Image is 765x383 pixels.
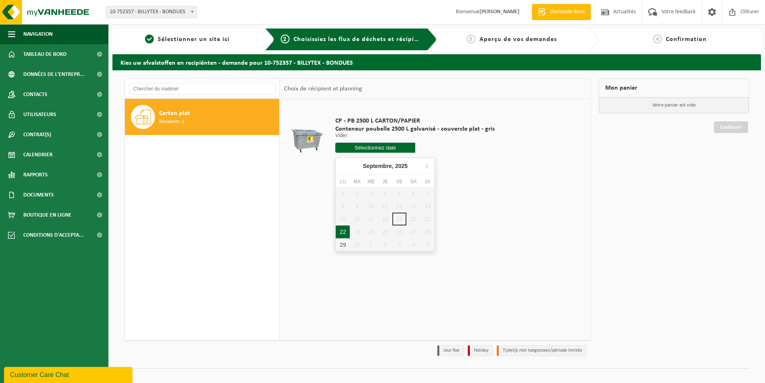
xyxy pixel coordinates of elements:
span: 4 [653,35,662,43]
span: Rapports [23,165,48,185]
input: Chercher du matériel [129,83,275,95]
span: Aperçu de vos demandes [479,36,557,43]
span: Récipients: 1 [159,118,184,126]
li: Holiday [468,345,493,356]
div: Me [364,178,378,186]
div: Di [420,178,435,186]
div: Ma [350,178,364,186]
li: Tijdelijk niet toegestaan/période limitée [497,345,587,356]
div: Mon panier [599,78,749,98]
div: 22 [336,225,350,238]
li: Jour fixe [437,345,464,356]
span: Calendrier [23,145,53,165]
div: Lu [336,178,350,186]
a: 1Sélectionner un site ici [116,35,259,44]
div: Choix de récipient et planning [280,79,366,99]
strong: [PERSON_NAME] [479,9,520,15]
span: Contacts [23,84,47,104]
span: Boutique en ligne [23,205,71,225]
span: 3 [467,35,475,43]
a: Demande devis [532,4,591,20]
div: Je [378,178,392,186]
span: 2 [281,35,290,43]
p: Votre panier est vide [599,98,749,113]
input: Sélectionnez date [335,143,415,153]
h2: Kies uw afvalstoffen en recipiënten - demande pour 10-752357 - BILLYTEX - BONDUES [112,54,761,70]
span: CP - PB 2500 L CARTON/PAPIER [335,117,495,125]
span: Données de l'entrepr... [23,64,85,84]
span: 10-752357 - BILLYTEX - BONDUES [106,6,196,18]
p: Vider [335,133,495,139]
span: Utilisateurs [23,104,56,125]
a: Continuer [714,121,748,133]
div: Ve [392,178,406,186]
div: Sa [406,178,420,186]
span: 10-752357 - BILLYTEX - BONDUES [106,6,197,18]
span: Conteneur poubelle 2500 L galvanisé - couvercle plat - gris [335,125,495,133]
div: Septembre, [360,160,411,172]
span: 1 [145,35,154,43]
span: Demande devis [548,8,587,16]
iframe: chat widget [4,365,134,383]
button: Carton plat Récipients: 1 [125,99,279,135]
span: Contrat(s) [23,125,51,145]
span: Conditions d'accepta... [23,225,84,245]
span: Documents [23,185,54,205]
span: Confirmation [666,36,707,43]
i: 2025 [395,163,408,169]
span: Choisissiez les flux de déchets et récipients [294,36,427,43]
span: Navigation [23,24,53,44]
span: Sélectionner un site ici [158,36,230,43]
span: Carton plat [159,109,190,118]
span: Tableau de bord [23,44,67,64]
div: 29 [336,238,350,251]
